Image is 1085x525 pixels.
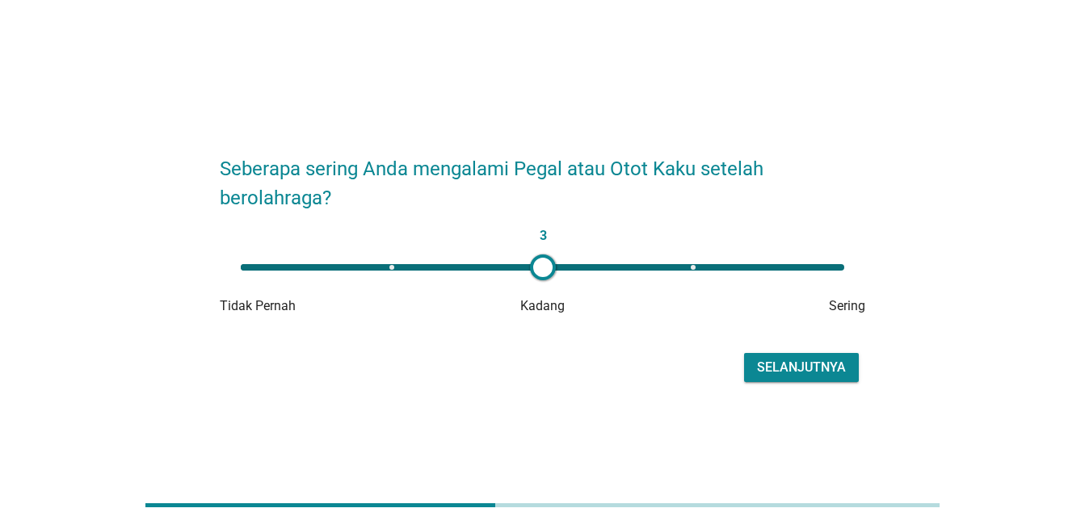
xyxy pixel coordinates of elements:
[535,225,551,247] span: 3
[744,353,859,382] button: Selanjutnya
[650,296,865,316] div: Sering
[220,138,865,212] h2: Seberapa sering Anda mengalami Pegal atau Otot Kaku setelah berolahraga?
[757,358,846,377] div: Selanjutnya
[435,296,650,316] div: Kadang
[220,296,435,316] div: Tidak Pernah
